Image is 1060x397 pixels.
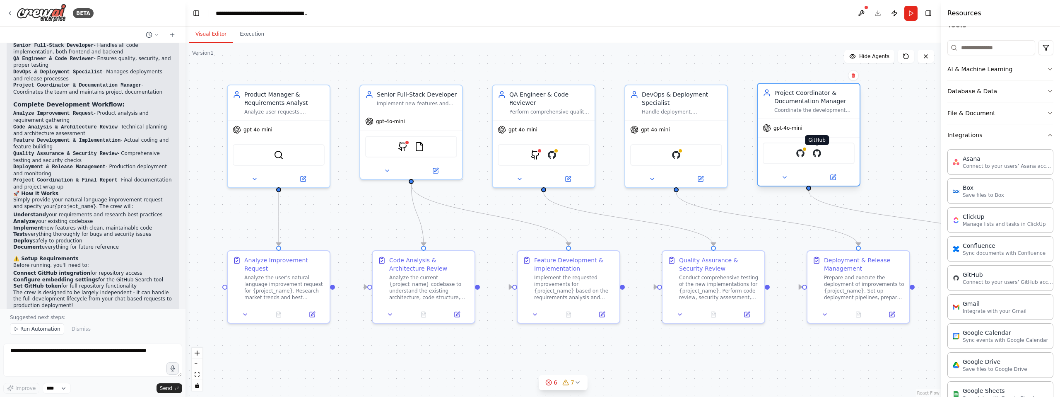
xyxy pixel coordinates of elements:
li: everything for future reference [13,244,172,251]
button: Start a new chat [166,30,179,40]
img: ClickUp [953,217,959,223]
button: Send [157,383,182,393]
div: React Flow controls [192,348,202,391]
p: Save files to Box [963,192,1004,198]
button: Delete node [848,70,859,81]
button: No output available [551,310,586,320]
div: Gmail [963,300,1026,308]
g: Edge from 0a6db87b-5d81-4c4a-97c3-78fd6ce474e7 to 33eba117-2ef3-4924-b558-96fb0108a01c [275,192,283,246]
li: - Coordinates the team and maintains project documentation [13,82,172,95]
div: ClickUp [963,213,1046,221]
li: for the GitHub Search tool [13,277,172,283]
li: - Technical planning and architecture assessment [13,124,172,137]
button: File & Document [947,102,1053,124]
div: Analyze Improvement Request [244,256,325,273]
button: Open in side panel [279,174,326,184]
img: GitHub [795,148,805,158]
button: Database & Data [947,80,1053,102]
g: Edge from d24a4f41-450c-4e80-ba72-44221506e0e8 to 6eb45cf1-1a4f-4f47-a01c-7d0ddcc7c055 [672,192,862,246]
li: - Ensures quality, security, and proper testing [13,56,172,69]
a: React Flow attribution [917,391,940,395]
div: Senior Full-Stack DeveloperImplement new features and improvements for the {project_name} SAAS ap... [359,85,463,180]
span: gpt-4o-mini [376,118,405,125]
button: Hide left sidebar [190,7,202,19]
div: Version 1 [192,50,214,56]
div: Project Coordinator & Documentation Manager [774,89,855,105]
div: Feature Development & Implementation [534,256,614,273]
div: DevOps & Deployment Specialist [642,90,722,107]
button: Open in side panel [877,310,906,320]
code: Feature Development & Implementation [13,138,120,143]
li: - Product analysis and requirement gathering [13,110,172,123]
button: No output available [696,310,731,320]
img: Confluence [953,246,959,252]
button: Open in side panel [588,310,616,320]
div: Coordinate the development process, track progress, manage project documentation, and ensure effe... [774,107,855,114]
button: zoom out [192,358,202,369]
button: Visual Editor [189,26,233,43]
button: No output available [841,310,876,320]
p: Sync documents with Confluence [963,250,1046,257]
span: gpt-4o-mini [508,126,537,133]
div: Prepare and execute the deployment of improvements to {project_name}. Set up deployment pipelines... [824,274,904,301]
p: Connect to your users’ GitHub accounts [963,279,1054,286]
p: The crew is designed to be largely independent - it can handle the full development lifecycle fro... [13,290,172,309]
strong: Configure embedding settings [13,277,98,283]
img: Asana [953,159,959,165]
p: Connect to your users’ Asana accounts [963,163,1054,169]
li: - Comprehensive testing and security checks [13,150,172,164]
span: Run Automation [20,326,60,332]
p: Before running, you'll need to: [13,262,172,269]
code: Project Coordinator & Documentation Manager [13,82,142,88]
img: SerperDevTool [274,150,284,160]
button: Run Automation [10,323,64,335]
img: Google Drive [953,362,959,368]
span: 7 [571,378,574,387]
div: Google Sheets [963,387,1037,395]
div: Deployment & Release Management [824,256,904,273]
div: Project Coordinator & Documentation ManagerCoordinate the development process, track progress, ma... [757,85,860,188]
h4: Resources [947,8,981,18]
button: Open in side panel [544,174,591,184]
div: Deployment & Release ManagementPrepare and execute the deployment of improvements to {project_nam... [807,250,910,324]
strong: Deploy [13,238,33,244]
div: Code Analysis & Architecture Review [389,256,470,273]
div: Implement the requested improvements for {project_name} based on the requirements analysis and ar... [534,274,614,301]
img: Gmail [953,304,959,310]
img: GitHub [671,150,681,160]
div: Code Analysis & Architecture ReviewAnalyze the current {project_name} codebase to understand the ... [372,250,475,324]
div: DevOps & Deployment SpecialistHandle deployment, infrastructure management, and release processes... [624,85,728,188]
p: Manage lists and tasks in ClickUp [963,221,1046,228]
div: Google Drive [963,358,1027,366]
span: gpt-4o-mini [641,126,670,133]
button: 67 [539,375,588,390]
g: Edge from 0c7f1151-be83-4954-90b2-22e5c007246f to 9f6d8ebc-f3d2-4af1-81f4-33f76563bfb0 [625,283,657,291]
g: Edge from 9f6d8ebc-f3d2-4af1-81f4-33f76563bfb0 to 6eb45cf1-1a4f-4f47-a01c-7d0ddcc7c055 [770,283,802,291]
code: QA Engineer & Code Reviewer [13,56,94,62]
strong: Test [13,231,25,237]
strong: Understand [13,212,46,218]
code: Quality Assurance & Security Review [13,151,118,157]
button: AI & Machine Learning [947,58,1053,80]
img: Box [953,188,959,194]
div: Confluence [963,242,1046,250]
img: GitHub [953,275,959,281]
code: DevOps & Deployment Specialist [13,69,103,75]
div: Quality Assurance & Security ReviewConduct comprehensive testing of the new implementations for {... [662,250,765,324]
button: Open in side panel [412,166,459,176]
strong: Connect GitHub integration [13,270,90,276]
div: Senior Full-Stack Developer [377,90,457,99]
g: Edge from 6eb45cf1-1a4f-4f47-a01c-7d0ddcc7c055 to 39d19cf4-4898-4292-852a-b5bc267fd313 [915,283,947,291]
code: Analyze Improvement Request [13,111,94,116]
li: - Actual coding and feature building [13,137,172,150]
span: Dismiss [72,326,91,332]
li: - Production deployment and monitoring [13,164,172,177]
li: new features with clean, maintainable code [13,225,172,232]
code: Project Coordination & Final Report [13,177,118,183]
img: GithubSearchTool [398,142,408,152]
img: GitHub [547,150,557,160]
code: Code Analysis & Architecture Review [13,124,118,130]
img: FileReadTool [414,142,424,152]
div: Quality Assurance & Security Review [679,256,759,273]
span: gpt-4o-mini [773,125,802,131]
